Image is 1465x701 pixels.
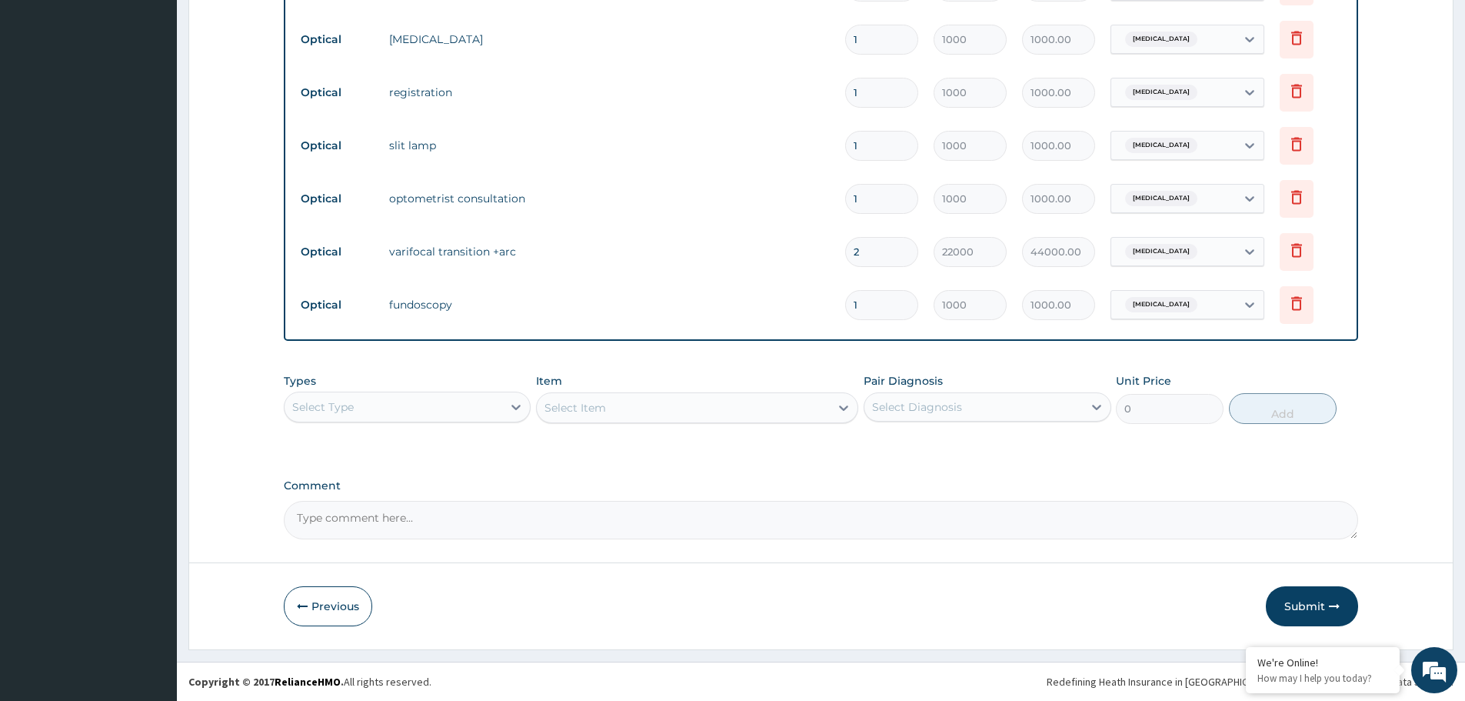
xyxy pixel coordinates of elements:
[1125,32,1197,47] span: [MEDICAL_DATA]
[1229,393,1337,424] button: Add
[293,132,381,160] td: Optical
[381,236,837,267] td: varifocal transition +arc
[381,77,837,108] td: registration
[381,24,837,55] td: [MEDICAL_DATA]
[177,662,1465,701] footer: All rights reserved.
[381,130,837,161] td: slit lamp
[284,586,372,626] button: Previous
[188,675,344,689] strong: Copyright © 2017 .
[292,399,354,415] div: Select Type
[1125,297,1197,312] span: [MEDICAL_DATA]
[1257,672,1388,685] p: How may I help you today?
[1125,244,1197,259] span: [MEDICAL_DATA]
[536,373,562,389] label: Item
[8,420,293,474] textarea: Type your message and hit 'Enter'
[293,291,381,319] td: Optical
[275,675,341,689] a: RelianceHMO
[864,373,943,389] label: Pair Diagnosis
[293,78,381,107] td: Optical
[293,238,381,266] td: Optical
[252,8,289,45] div: Minimize live chat window
[872,399,962,415] div: Select Diagnosis
[284,375,316,388] label: Types
[1257,656,1388,669] div: We're Online!
[28,77,62,115] img: d_794563401_company_1708531726252_794563401
[1125,85,1197,100] span: [MEDICAL_DATA]
[284,479,1358,492] label: Comment
[1125,191,1197,206] span: [MEDICAL_DATA]
[381,289,837,320] td: fundoscopy
[80,86,258,106] div: Chat with us now
[293,185,381,213] td: Optical
[381,183,837,214] td: optometrist consultation
[89,194,212,349] span: We're online!
[1125,138,1197,153] span: [MEDICAL_DATA]
[293,25,381,54] td: Optical
[1116,373,1171,389] label: Unit Price
[1266,586,1358,626] button: Submit
[1047,674,1453,689] div: Redefining Heath Insurance in [GEOGRAPHIC_DATA] using Telemedicine and Data Science!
